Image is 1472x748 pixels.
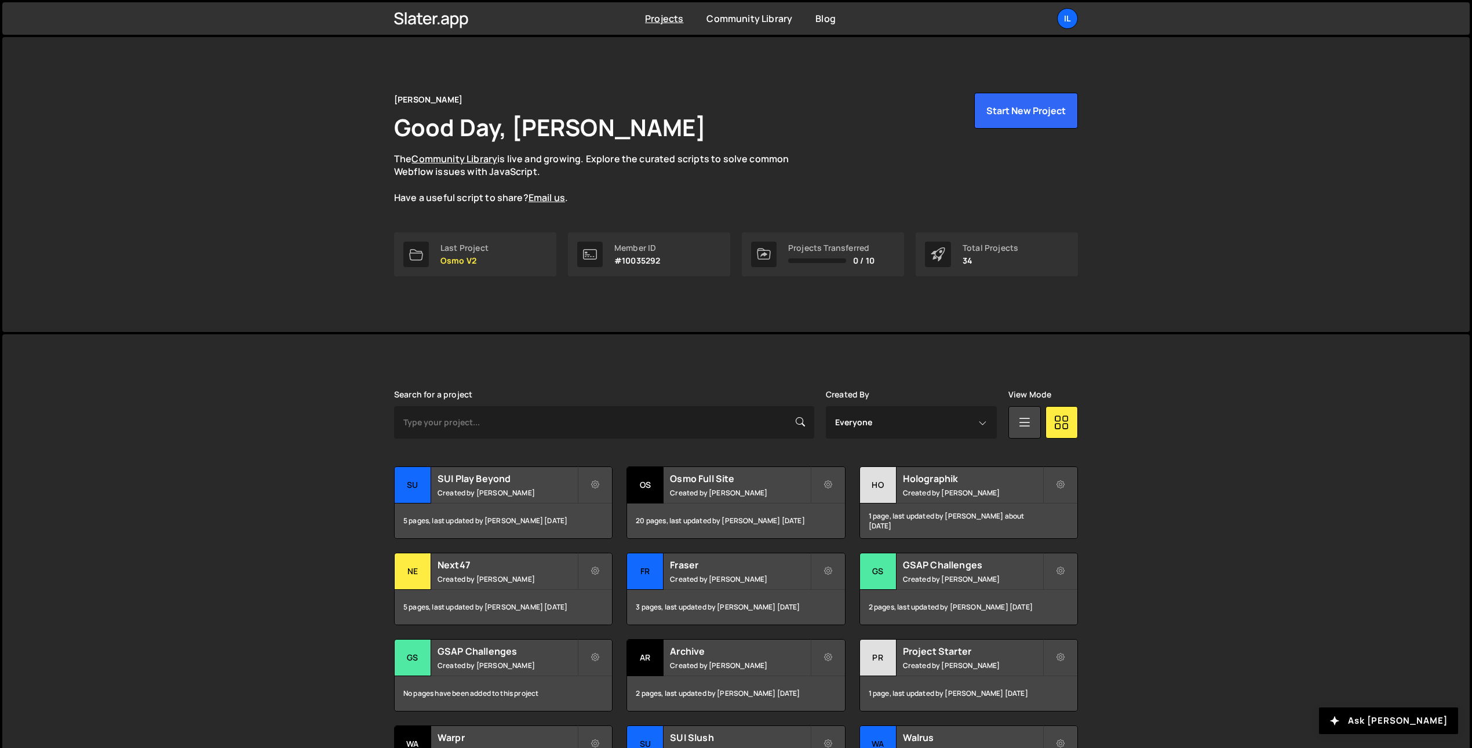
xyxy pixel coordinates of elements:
[395,467,431,503] div: SU
[1319,707,1458,734] button: Ask [PERSON_NAME]
[1057,8,1078,29] a: Il
[670,661,810,670] small: Created by [PERSON_NAME]
[394,93,462,107] div: [PERSON_NAME]
[859,466,1078,539] a: Ho Holographik Created by [PERSON_NAME] 1 page, last updated by [PERSON_NAME] about [DATE]
[395,590,612,625] div: 5 pages, last updated by [PERSON_NAME] [DATE]
[438,661,577,670] small: Created by [PERSON_NAME]
[859,553,1078,625] a: GS GSAP Challenges Created by [PERSON_NAME] 2 pages, last updated by [PERSON_NAME] [DATE]
[438,645,577,658] h2: GSAP Challenges
[860,553,897,590] div: GS
[627,590,844,625] div: 3 pages, last updated by [PERSON_NAME] [DATE]
[627,676,844,711] div: 2 pages, last updated by [PERSON_NAME] [DATE]
[411,152,497,165] a: Community Library
[903,574,1043,584] small: Created by [PERSON_NAME]
[1008,390,1051,399] label: View Mode
[394,232,556,276] a: Last Project Osmo V2
[788,243,875,253] div: Projects Transferred
[394,152,811,205] p: The is live and growing. Explore the curated scripts to solve common Webflow issues with JavaScri...
[394,406,814,439] input: Type your project...
[903,661,1043,670] small: Created by [PERSON_NAME]
[645,12,683,25] a: Projects
[903,472,1043,485] h2: Holographik
[394,111,706,143] h1: Good Day, [PERSON_NAME]
[860,590,1077,625] div: 2 pages, last updated by [PERSON_NAME] [DATE]
[706,12,792,25] a: Community Library
[438,574,577,584] small: Created by [PERSON_NAME]
[903,488,1043,498] small: Created by [PERSON_NAME]
[438,731,577,744] h2: Warpr
[860,676,1077,711] div: 1 page, last updated by [PERSON_NAME] [DATE]
[670,488,810,498] small: Created by [PERSON_NAME]
[670,574,810,584] small: Created by [PERSON_NAME]
[903,731,1043,744] h2: Walrus
[853,256,875,265] span: 0 / 10
[670,645,810,658] h2: Archive
[395,503,612,538] div: 5 pages, last updated by [PERSON_NAME] [DATE]
[614,243,660,253] div: Member ID
[670,472,810,485] h2: Osmo Full Site
[670,559,810,571] h2: Fraser
[859,639,1078,711] a: Pr Project Starter Created by [PERSON_NAME] 1 page, last updated by [PERSON_NAME] [DATE]
[627,503,844,538] div: 20 pages, last updated by [PERSON_NAME] [DATE]
[903,559,1043,571] h2: GSAP Challenges
[438,472,577,485] h2: SUI Play Beyond
[394,390,472,399] label: Search for a project
[626,553,845,625] a: Fr Fraser Created by [PERSON_NAME] 3 pages, last updated by [PERSON_NAME] [DATE]
[614,256,660,265] p: #10035292
[394,639,613,711] a: GS GSAP Challenges Created by [PERSON_NAME] No pages have been added to this project
[395,640,431,676] div: GS
[394,553,613,625] a: Ne Next47 Created by [PERSON_NAME] 5 pages, last updated by [PERSON_NAME] [DATE]
[627,640,664,676] div: Ar
[626,639,845,711] a: Ar Archive Created by [PERSON_NAME] 2 pages, last updated by [PERSON_NAME] [DATE]
[815,12,836,25] a: Blog
[627,467,664,503] div: Os
[394,466,613,539] a: SU SUI Play Beyond Created by [PERSON_NAME] 5 pages, last updated by [PERSON_NAME] [DATE]
[963,256,1018,265] p: 34
[529,191,565,204] a: Email us
[903,645,1043,658] h2: Project Starter
[860,467,897,503] div: Ho
[974,93,1078,129] button: Start New Project
[440,243,489,253] div: Last Project
[627,553,664,590] div: Fr
[395,676,612,711] div: No pages have been added to this project
[626,466,845,539] a: Os Osmo Full Site Created by [PERSON_NAME] 20 pages, last updated by [PERSON_NAME] [DATE]
[438,488,577,498] small: Created by [PERSON_NAME]
[670,731,810,744] h2: SUI Slush
[440,256,489,265] p: Osmo V2
[438,559,577,571] h2: Next47
[860,503,1077,538] div: 1 page, last updated by [PERSON_NAME] about [DATE]
[395,553,431,590] div: Ne
[963,243,1018,253] div: Total Projects
[826,390,870,399] label: Created By
[860,640,897,676] div: Pr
